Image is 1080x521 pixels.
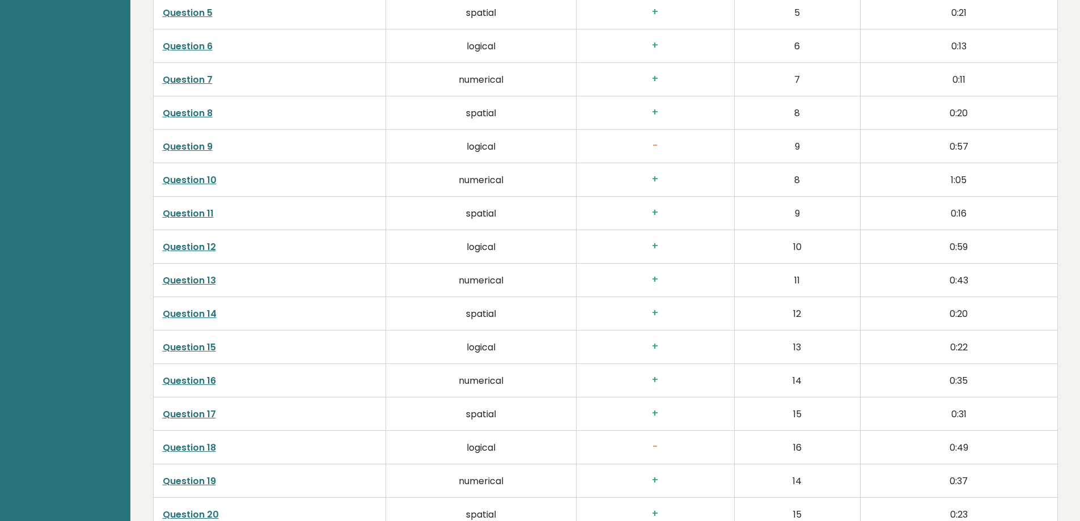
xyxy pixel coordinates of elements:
h3: + [586,6,725,18]
td: 0:37 [860,464,1057,498]
a: Question 8 [163,107,213,120]
a: Question 18 [163,441,216,454]
a: Question 9 [163,140,213,153]
h3: + [586,374,725,386]
td: 0:59 [860,230,1057,264]
td: 11 [734,264,860,297]
td: 0:57 [860,130,1057,163]
td: 0:31 [860,397,1057,431]
td: 14 [734,464,860,498]
a: Question 14 [163,307,217,320]
h3: + [586,73,725,85]
a: Question 13 [163,274,216,287]
a: Question 11 [163,207,214,220]
a: Question 15 [163,341,216,354]
td: spatial [386,96,577,130]
a: Question 7 [163,73,213,86]
a: Question 6 [163,40,213,53]
td: 0:35 [860,364,1057,397]
a: Question 17 [163,408,216,421]
a: Question 10 [163,173,217,187]
h3: + [586,207,725,219]
td: 14 [734,364,860,397]
h3: + [586,341,725,353]
td: 12 [734,297,860,331]
h3: + [586,475,725,486]
td: logical [386,29,577,63]
td: numerical [386,163,577,197]
td: numerical [386,264,577,297]
td: spatial [386,297,577,331]
a: Question 5 [163,6,213,19]
td: logical [386,331,577,364]
td: 0:13 [860,29,1057,63]
td: numerical [386,364,577,397]
h3: - [586,441,725,453]
td: 1:05 [860,163,1057,197]
td: 13 [734,331,860,364]
td: 0:22 [860,331,1057,364]
a: Question 12 [163,240,216,253]
h3: + [586,408,725,420]
td: 8 [734,163,860,197]
h3: + [586,307,725,319]
h3: + [586,274,725,286]
td: 0:11 [860,63,1057,96]
td: numerical [386,63,577,96]
td: 15 [734,397,860,431]
td: 0:49 [860,431,1057,464]
td: 8 [734,96,860,130]
td: 0:16 [860,197,1057,230]
td: 9 [734,197,860,230]
td: 0:20 [860,297,1057,331]
h3: + [586,240,725,252]
h3: - [586,140,725,152]
td: spatial [386,397,577,431]
h3: + [586,173,725,185]
td: 0:43 [860,264,1057,297]
td: 9 [734,130,860,163]
td: 7 [734,63,860,96]
td: spatial [386,197,577,230]
h3: + [586,107,725,118]
td: logical [386,130,577,163]
td: 6 [734,29,860,63]
h3: + [586,508,725,520]
td: 0:20 [860,96,1057,130]
td: logical [386,230,577,264]
a: Question 16 [163,374,216,387]
td: 10 [734,230,860,264]
td: 16 [734,431,860,464]
a: Question 20 [163,508,219,521]
h3: + [586,40,725,52]
td: logical [386,431,577,464]
a: Question 19 [163,475,216,488]
td: numerical [386,464,577,498]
